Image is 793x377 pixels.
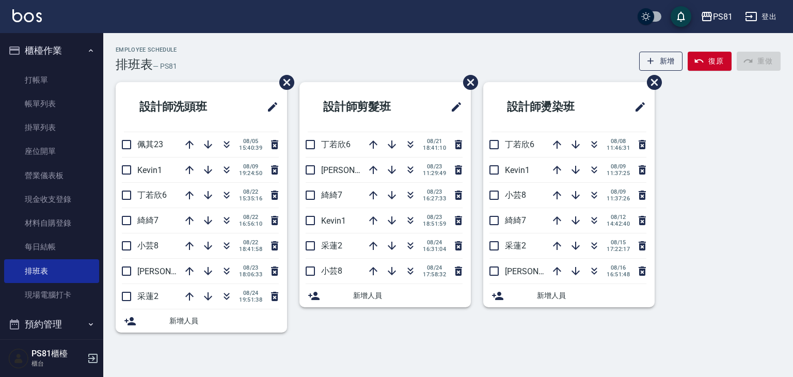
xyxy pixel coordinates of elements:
[4,338,99,365] button: 報表及分析
[505,266,572,276] span: [PERSON_NAME]3
[321,165,388,175] span: [PERSON_NAME]3
[116,309,287,333] div: 新增人員
[4,311,99,338] button: 預約管理
[423,271,446,278] span: 17:58:32
[423,189,446,195] span: 08/23
[607,195,630,202] span: 11:37:26
[4,187,99,211] a: 現金收支登錄
[31,349,84,359] h5: PS81櫃檯
[423,195,446,202] span: 16:27:33
[137,215,158,225] span: 綺綺7
[505,190,526,200] span: 小芸8
[607,221,630,227] span: 14:42:40
[423,170,446,177] span: 11:29:49
[607,271,630,278] span: 16:51:48
[239,221,262,227] span: 16:56:10
[696,6,737,27] button: PS81
[4,92,99,116] a: 帳單列表
[607,163,630,170] span: 08/09
[321,266,342,276] span: 小芸8
[423,145,446,151] span: 18:41:10
[239,170,262,177] span: 19:24:50
[639,52,683,71] button: 新增
[239,290,262,296] span: 08/24
[4,116,99,139] a: 掛單列表
[4,139,99,163] a: 座位開單
[239,138,262,145] span: 08/05
[239,296,262,303] span: 19:51:38
[4,283,99,307] a: 現場電腦打卡
[423,239,446,246] span: 08/24
[137,291,158,301] span: 采蓮2
[505,215,526,225] span: 綺綺7
[321,241,342,250] span: 采蓮2
[444,95,463,119] span: 修改班表的標題
[639,67,663,98] span: 刪除班表
[137,139,163,149] span: 佩其23
[8,348,29,369] img: Person
[4,68,99,92] a: 打帳單
[423,138,446,145] span: 08/21
[137,241,158,250] span: 小芸8
[4,235,99,259] a: 每日結帳
[423,221,446,227] span: 18:51:59
[137,190,167,200] span: 丁若欣6
[607,138,630,145] span: 08/08
[505,165,530,175] span: Kevin1
[12,9,42,22] img: Logo
[607,170,630,177] span: 11:37:25
[239,195,262,202] span: 15:35:16
[239,246,262,253] span: 18:41:58
[31,359,84,368] p: 櫃台
[4,164,99,187] a: 營業儀表板
[455,67,480,98] span: 刪除班表
[239,271,262,278] span: 18:06:33
[260,95,279,119] span: 修改班表的標題
[239,214,262,221] span: 08/22
[321,190,342,200] span: 綺綺7
[239,264,262,271] span: 08/23
[688,52,732,71] button: 復原
[607,239,630,246] span: 08/15
[4,259,99,283] a: 排班表
[607,246,630,253] span: 17:22:17
[124,88,241,125] h2: 設計師洗頭班
[423,264,446,271] span: 08/24
[239,145,262,151] span: 15:40:39
[713,10,733,23] div: PS81
[537,290,646,301] span: 新增人員
[741,7,781,26] button: 登出
[353,290,463,301] span: 新增人員
[483,284,655,307] div: 新增人員
[4,37,99,64] button: 櫃檯作業
[321,216,346,226] span: Kevin1
[239,163,262,170] span: 08/09
[239,239,262,246] span: 08/22
[607,214,630,221] span: 08/12
[607,264,630,271] span: 08/16
[607,145,630,151] span: 11:46:31
[505,241,526,250] span: 采蓮2
[671,6,691,27] button: save
[137,266,204,276] span: [PERSON_NAME]3
[423,163,446,170] span: 08/23
[299,284,471,307] div: 新增人員
[308,88,425,125] h2: 設計師剪髮班
[272,67,296,98] span: 刪除班表
[423,214,446,221] span: 08/23
[153,61,177,72] h6: — PS81
[423,246,446,253] span: 16:31:04
[137,165,162,175] span: Kevin1
[169,316,279,326] span: 新增人員
[505,139,534,149] span: 丁若欣6
[116,57,153,72] h3: 排班表
[607,189,630,195] span: 08/09
[628,95,646,119] span: 修改班表的標題
[321,139,351,149] span: 丁若欣6
[239,189,262,195] span: 08/22
[116,46,177,53] h2: Employee Schedule
[491,88,609,125] h2: 設計師燙染班
[4,211,99,235] a: 材料自購登錄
